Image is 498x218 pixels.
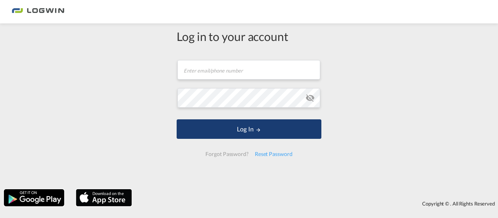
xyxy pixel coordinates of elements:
md-icon: icon-eye-off [305,93,315,103]
img: 2761ae10d95411efa20a1f5e0282d2d7.png [12,3,64,21]
img: apple.png [75,188,133,207]
div: Reset Password [252,147,296,161]
div: Copyright © . All Rights Reserved [136,197,498,210]
input: Enter email/phone number [177,60,320,80]
img: google.png [3,188,65,207]
div: Log in to your account [177,28,321,44]
div: Forgot Password? [202,147,251,161]
button: LOGIN [177,119,321,139]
